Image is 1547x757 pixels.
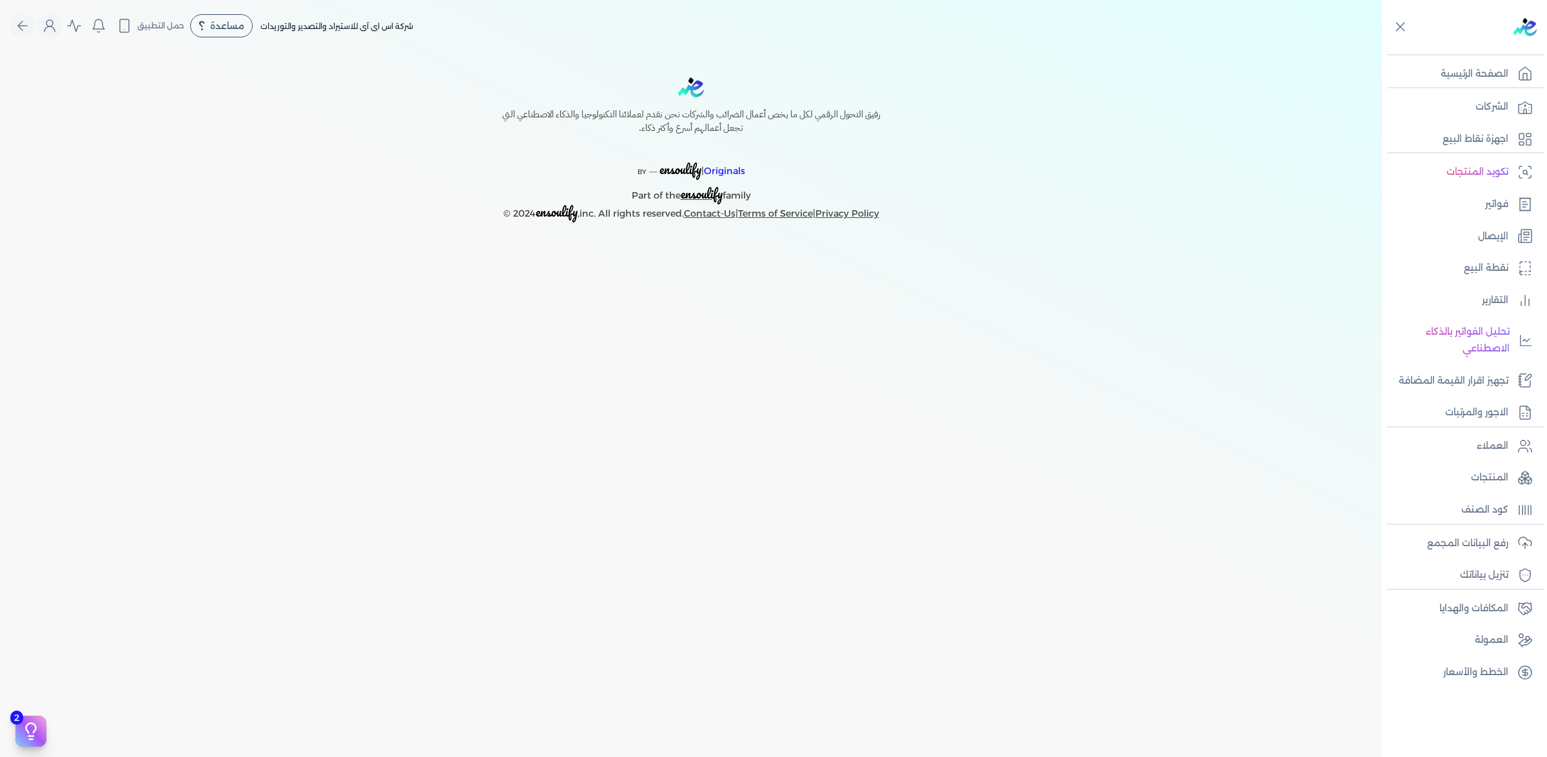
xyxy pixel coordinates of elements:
[1382,368,1539,395] a: تجهيز اقرار القيمة المضافة
[738,208,813,219] a: Terms of Service
[1382,659,1539,686] a: الخطط والأسعار
[1461,502,1508,518] p: كود الصنف
[113,15,188,37] button: حمل التطبيق
[1445,404,1508,421] p: الاجور والمرتبات
[1382,595,1539,622] a: المكافات والهدايا
[1443,664,1508,681] p: الخطط والأسعار
[1382,399,1539,426] a: الاجور والمرتبات
[1478,228,1508,245] p: الإيصال
[1388,324,1510,357] p: تحليل الفواتير بالذكاء الاصطناعي
[1513,18,1537,36] img: logo
[659,159,701,179] span: ensoulify
[474,108,908,135] h6: رفيق التحول الرقمي لكل ما يخص أعمال الضرائب والشركات نحن نقدم لعملائنا التكنولوجيا والذكاء الاصطن...
[1471,469,1508,486] p: المنتجات
[1443,131,1508,148] p: اجهزة نقاط البيع
[1482,292,1508,309] p: التقارير
[1382,464,1539,491] a: المنتجات
[1382,93,1539,121] a: الشركات
[1382,433,1539,460] a: العملاء
[1382,287,1539,314] a: التقارير
[678,77,704,97] img: logo
[1382,319,1539,362] a: تحليل الفواتير بالذكاء الاصطناعي
[474,146,908,181] p: |
[1460,567,1508,584] p: تنزيل بياناتك
[1382,496,1539,524] a: كود الصنف
[474,204,908,222] p: © 2024 ,inc. All rights reserved. | |
[1475,632,1508,649] p: العمولة
[649,164,657,173] sup: __
[1441,66,1508,83] p: الصفحة الرئيسية
[1382,562,1539,589] a: تنزيل بياناتك
[1382,191,1539,218] a: فواتير
[1382,255,1539,282] a: نقطة البيع
[10,711,23,725] span: 2
[681,184,723,204] span: ensoulify
[1427,535,1508,552] p: رفع البيانات المجمع
[1477,438,1508,455] p: العملاء
[1382,61,1539,88] a: الصفحة الرئيسية
[1446,164,1508,181] p: تكويد المنتجات
[536,202,578,222] span: ensoulify
[1399,373,1508,389] p: تجهيز اقرار القيمة المضافة
[1382,223,1539,250] a: الإيصال
[815,208,879,219] a: Privacy Policy
[684,208,735,219] a: Contact-Us
[1464,260,1508,277] p: نقطة البيع
[637,168,647,176] span: BY
[190,14,253,37] div: مساعدة
[1439,600,1508,617] p: المكافات والهدايا
[474,181,908,204] p: Part of the family
[260,21,413,31] span: شركة اس اى آى للاستيراد والتصدير والتوريدات
[1475,99,1508,115] p: الشركات
[1382,530,1539,557] a: رفع البيانات المجمع
[1382,126,1539,153] a: اجهزة نقاط البيع
[1382,159,1539,186] a: تكويد المنتجات
[1382,627,1539,654] a: العمولة
[681,190,723,201] a: ensoulify
[1485,196,1508,213] p: فواتير
[15,716,46,747] button: 2
[210,21,244,30] span: مساعدة
[137,20,184,32] span: حمل التطبيق
[704,165,745,177] span: Originals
